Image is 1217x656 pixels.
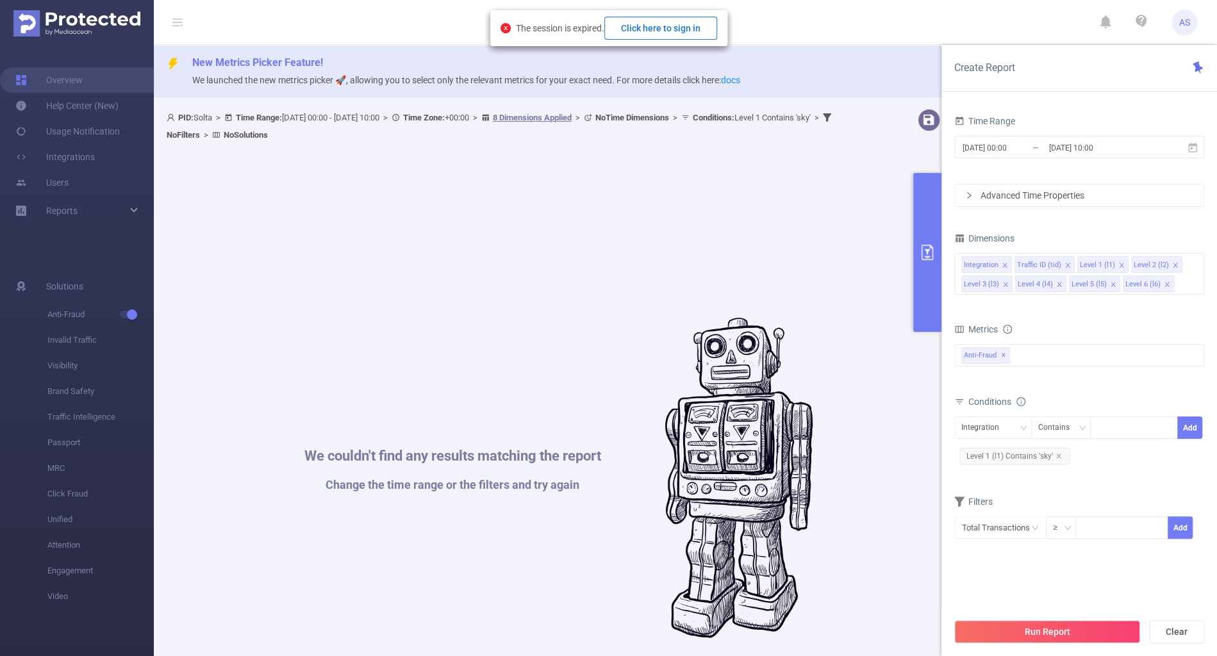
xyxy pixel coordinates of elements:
[693,113,811,122] span: Level 1 Contains 'sky'
[403,113,445,122] b: Time Zone:
[954,61,1015,74] span: Create Report
[15,144,95,170] a: Integrations
[1064,262,1071,270] i: icon: close
[1149,620,1204,643] button: Clear
[13,10,140,37] img: Protected Media
[236,113,282,122] b: Time Range:
[47,430,154,455] span: Passport
[1077,256,1129,273] li: Level 1 (l1)
[669,113,681,122] span: >
[47,379,154,404] span: Brand Safety
[1110,281,1116,289] i: icon: close
[178,113,194,122] b: PID:
[167,113,834,140] span: Solta [DATE] 00:00 - [DATE] 10:00 +00:00
[693,113,734,122] b: Conditions :
[1177,416,1202,439] button: Add
[46,206,78,216] span: Reports
[224,130,268,140] b: No Solutions
[47,558,154,584] span: Engagement
[516,23,717,33] span: The session is expired.
[1002,281,1009,289] i: icon: close
[379,113,392,122] span: >
[1014,256,1075,273] li: Traffic ID (tid)
[1064,524,1072,533] i: icon: down
[1079,424,1086,433] i: icon: down
[47,584,154,609] span: Video
[1056,453,1062,459] i: icon: close
[192,75,740,85] span: We launched the new metrics picker 🚀, allowing you to select only the relevant metrics for your e...
[46,274,83,299] span: Solutions
[1131,256,1182,273] li: Level 2 (l2)
[721,75,740,85] a: docs
[167,130,200,140] b: No Filters
[1118,262,1125,270] i: icon: close
[1134,257,1169,274] div: Level 2 (l2)
[961,417,1008,438] div: Integration
[167,58,179,70] i: icon: thunderbolt
[47,481,154,507] span: Click Fraud
[1018,276,1053,293] div: Level 4 (l4)
[47,353,154,379] span: Visibility
[961,256,1012,273] li: Integration
[1015,275,1066,292] li: Level 4 (l4)
[1003,325,1012,334] i: icon: info-circle
[167,113,178,122] i: icon: user
[961,347,1010,364] span: Anti-Fraud
[1172,262,1179,270] i: icon: close
[501,23,511,33] i: icon: close-circle
[1053,517,1066,538] div: ≥
[15,170,69,195] a: Users
[47,327,154,353] span: Invalid Traffic
[1001,348,1006,363] span: ✕
[47,404,154,430] span: Traffic Intelligence
[964,257,998,274] div: Integration
[212,113,224,122] span: >
[965,192,973,199] i: icon: right
[304,449,601,463] h1: We couldn't find any results matching the report
[954,233,1014,243] span: Dimensions
[1168,516,1193,539] button: Add
[1069,275,1120,292] li: Level 5 (l5)
[604,17,717,40] button: Click here to sign in
[493,113,572,122] u: 8 Dimensions Applied
[961,139,1065,156] input: Start date
[46,198,78,224] a: Reports
[572,113,584,122] span: >
[15,67,83,93] a: Overview
[47,507,154,532] span: Unified
[595,113,669,122] b: No Time Dimensions
[665,318,813,638] img: #
[954,620,1140,643] button: Run Report
[954,324,998,334] span: Metrics
[1125,276,1161,293] div: Level 6 (l6)
[1016,397,1025,406] i: icon: info-circle
[1038,417,1079,438] div: Contains
[47,532,154,558] span: Attention
[1179,10,1190,35] span: AS
[1072,276,1107,293] div: Level 5 (l5)
[1002,262,1008,270] i: icon: close
[47,302,154,327] span: Anti-Fraud
[469,113,481,122] span: >
[1020,424,1027,433] i: icon: down
[1164,281,1170,289] i: icon: close
[1123,275,1174,292] li: Level 6 (l6)
[968,397,1025,407] span: Conditions
[304,479,601,491] h1: Change the time range or the filters and try again
[15,119,120,144] a: Usage Notification
[200,130,212,140] span: >
[192,56,323,69] span: New Metrics Picker Feature!
[1017,257,1061,274] div: Traffic ID (tid)
[811,113,823,122] span: >
[15,93,119,119] a: Help Center (New)
[954,116,1015,126] span: Time Range
[1048,139,1152,156] input: End date
[955,184,1204,206] div: icon: rightAdvanced Time Properties
[964,276,999,293] div: Level 3 (l3)
[959,448,1070,464] span: Level 1 (l1) Contains 'sky'
[954,496,993,507] span: Filters
[1080,257,1115,274] div: Level 1 (l1)
[47,455,154,481] span: MRC
[1056,281,1063,289] i: icon: close
[961,275,1013,292] li: Level 3 (l3)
